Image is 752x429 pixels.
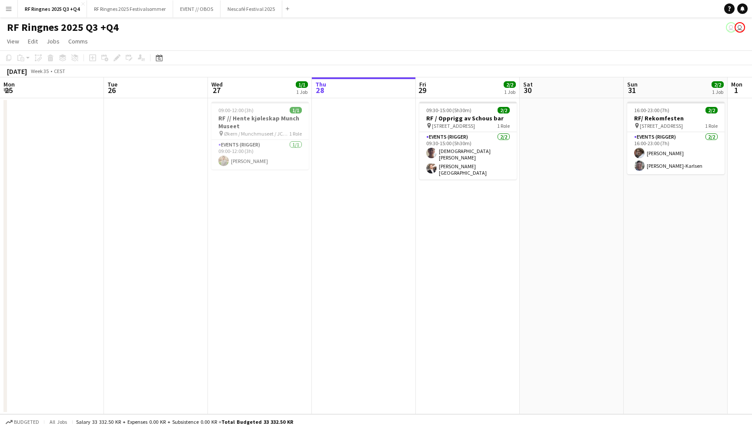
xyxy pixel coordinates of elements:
span: Økern / Munchmuseet / JCP Lager [224,130,289,137]
span: 09:00-12:00 (3h) [218,107,254,113]
span: Thu [315,80,326,88]
app-user-avatar: Mille Berger [726,22,736,33]
div: 1 Job [296,89,307,95]
a: Edit [24,36,41,47]
span: 09:30-15:00 (5h30m) [426,107,471,113]
h3: RF // Hente kjøleskap Munch Museet [211,114,309,130]
button: RF Ringnes 2025 Festivalsommer [87,0,173,17]
button: Budgeted [4,417,40,427]
div: Salary 33 332.50 KR + Expenses 0.00 KR + Subsistence 0.00 KR = [76,419,293,425]
span: 1 [730,85,742,95]
div: CEST [54,68,65,74]
span: Comms [68,37,88,45]
app-user-avatar: Mille Berger [735,22,745,33]
span: Wed [211,80,223,88]
span: Sat [523,80,533,88]
span: Jobs [47,37,60,45]
app-job-card: 09:30-15:00 (5h30m)2/2RF / Opprigg av Schous bar [STREET_ADDRESS]1 RoleEvents (Rigger)2/209:30-15... [419,102,517,180]
span: 1 Role [289,130,302,137]
span: 2/2 [504,81,516,88]
button: EVENT // OBOS [173,0,221,17]
span: Budgeted [14,419,39,425]
app-job-card: 09:00-12:00 (3h)1/1RF // Hente kjøleskap Munch Museet Økern / Munchmuseet / JCP Lager1 RoleEvents... [211,102,309,170]
span: All jobs [48,419,69,425]
button: RF Ringnes 2025 Q3 +Q4 [18,0,87,17]
div: 1 Job [712,89,723,95]
h3: RF/ Rekomfesten [627,114,725,122]
app-card-role: Events (Rigger)1/109:00-12:00 (3h)[PERSON_NAME] [211,140,309,170]
h1: RF Ringnes 2025 Q3 +Q4 [7,21,119,34]
span: Tue [107,80,117,88]
span: 1/1 [296,81,308,88]
span: Total Budgeted 33 332.50 KR [221,419,293,425]
span: 26 [106,85,117,95]
app-card-role: Events (Rigger)2/209:30-15:00 (5h30m)[DEMOGRAPHIC_DATA][PERSON_NAME][PERSON_NAME][GEOGRAPHIC_DATA] [419,132,517,180]
div: [DATE] [7,67,27,76]
app-job-card: 16:00-23:00 (7h)2/2RF/ Rekomfesten [STREET_ADDRESS]1 RoleEvents (Rigger)2/216:00-23:00 (7h)[PERSO... [627,102,725,174]
span: [STREET_ADDRESS] [432,123,475,129]
button: Nescafé Festival 2025 [221,0,282,17]
span: Sun [627,80,638,88]
a: Jobs [43,36,63,47]
span: 28 [314,85,326,95]
span: 1/1 [290,107,302,113]
span: 27 [210,85,223,95]
span: 25 [2,85,15,95]
span: 30 [522,85,533,95]
span: [STREET_ADDRESS] [640,123,683,129]
span: Fri [419,80,426,88]
span: Mon [3,80,15,88]
span: 1 Role [497,123,510,129]
a: Comms [65,36,91,47]
app-card-role: Events (Rigger)2/216:00-23:00 (7h)[PERSON_NAME][PERSON_NAME]-Karlsen [627,132,725,174]
span: View [7,37,19,45]
span: Edit [28,37,38,45]
span: 31 [626,85,638,95]
span: 1 Role [705,123,718,129]
span: 16:00-23:00 (7h) [634,107,669,113]
span: Mon [731,80,742,88]
span: 2/2 [705,107,718,113]
span: 2/2 [712,81,724,88]
span: 2/2 [498,107,510,113]
a: View [3,36,23,47]
h3: RF / Opprigg av Schous bar [419,114,517,122]
span: 29 [418,85,426,95]
span: Week 35 [29,68,50,74]
div: 1 Job [504,89,515,95]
